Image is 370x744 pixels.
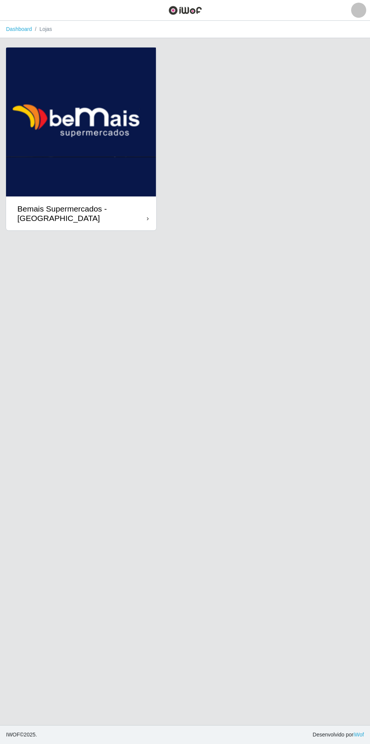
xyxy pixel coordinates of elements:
[353,732,364,738] a: iWof
[17,204,147,223] div: Bemais Supermercados - [GEOGRAPHIC_DATA]
[32,25,52,33] li: Lojas
[6,48,156,196] img: cardImg
[6,26,32,32] a: Dashboard
[6,731,37,739] span: © 2025 .
[6,48,156,230] a: Bemais Supermercados - [GEOGRAPHIC_DATA]
[6,732,20,738] span: IWOF
[313,731,364,739] span: Desenvolvido por
[168,6,202,15] img: CoreUI Logo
